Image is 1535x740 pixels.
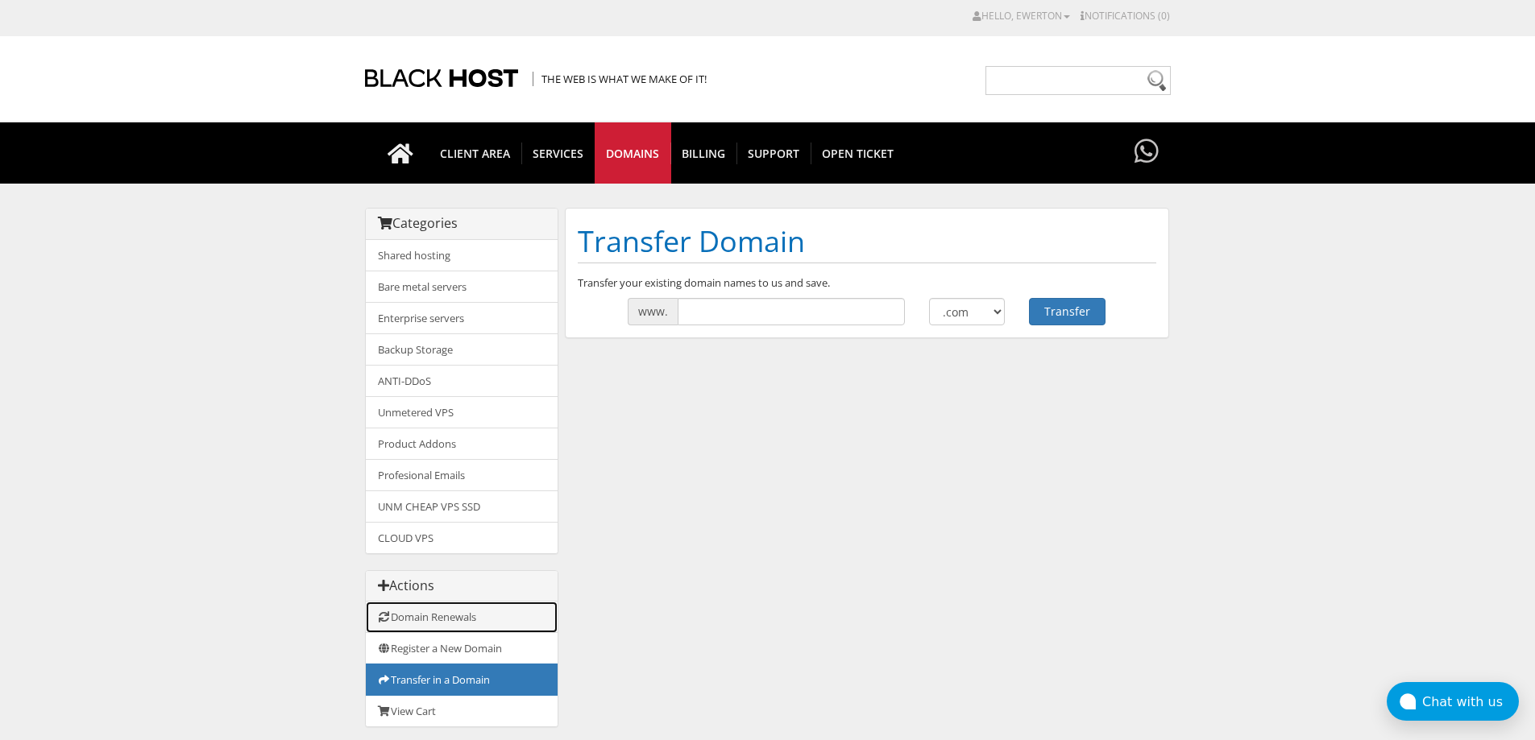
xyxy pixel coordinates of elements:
span: Open Ticket [811,143,905,164]
a: Domains [595,122,671,184]
a: Unmetered VPS [366,396,558,428]
a: CLOUD VPS [366,522,558,553]
span: CLIENT AREA [429,143,522,164]
h3: Actions [378,579,546,593]
a: Backup Storage [366,333,558,366]
h1: Transfer Domain [578,221,1156,263]
a: Domain Renewals [366,602,558,633]
a: ANTI-DDoS [366,365,558,397]
a: Transfer in a Domain [366,664,558,696]
a: Shared hosting [366,240,558,271]
span: Domains [595,143,671,164]
a: Product Addons [366,428,558,460]
a: UNM CHEAP VPS SSD [366,490,558,523]
a: CLIENT AREA [429,122,522,184]
span: www. [628,298,678,325]
span: Support [736,143,811,164]
a: Support [736,122,811,184]
span: SERVICES [521,143,595,164]
a: Bare metal servers [366,271,558,303]
a: Billing [670,122,737,184]
div: Chat with us [1422,694,1519,709]
button: Chat with us [1387,682,1519,721]
h3: Categories [378,217,546,231]
a: Profesional Emails [366,459,558,491]
button: Transfer [1029,298,1106,325]
span: Billing [670,143,737,164]
a: Hello, Ewerton [973,9,1070,23]
a: View Cart [366,695,558,726]
a: SERVICES [521,122,595,184]
a: Notifications (0) [1081,9,1170,23]
a: Have questions? [1131,122,1163,182]
p: Transfer your existing domain names to us and save. [578,275,1156,290]
a: Open Ticket [811,122,905,184]
a: Go to homepage [371,122,429,184]
span: The Web is what we make of it! [533,72,707,86]
a: Enterprise servers [366,302,558,334]
a: Register a New Domain [366,632,558,664]
input: Need help? [985,66,1171,95]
